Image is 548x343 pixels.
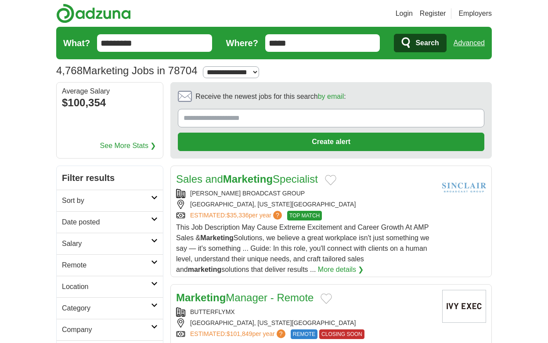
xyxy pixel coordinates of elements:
[62,217,151,227] h2: Date posted
[442,290,486,323] img: Company logo
[200,234,234,242] strong: Marketing
[176,224,429,273] span: This Job Description May Cause Extreme Excitement and Career Growth At AMP Sales & Solutions, we ...
[57,211,163,233] a: Date posted
[319,329,364,339] span: CLOSING SOON
[396,8,413,19] a: Login
[176,307,435,317] div: BUTTERFLYMX
[394,34,446,52] button: Search
[56,63,83,79] span: 4,768
[62,303,151,314] h2: Category
[62,88,158,95] div: Average Salary
[226,36,258,50] label: Where?
[227,212,249,219] span: $35,336
[56,65,198,76] h1: Marketing Jobs in 78704
[420,8,446,19] a: Register
[56,4,131,23] img: Adzuna logo
[57,297,163,319] a: Category
[318,93,344,100] a: by email
[190,329,287,339] a: ESTIMATED:$101,849per year?
[321,293,332,304] button: Add to favorite jobs
[57,190,163,211] a: Sort by
[454,34,485,52] a: Advanced
[190,211,284,220] a: ESTIMATED:$35,336per year?
[188,266,221,273] strong: marketing
[57,276,163,297] a: Location
[195,91,346,102] span: Receive the newest jobs for this search :
[176,173,318,185] a: Sales andMarketingSpecialist
[190,190,305,197] a: [PERSON_NAME] BROADCAST GROUP
[63,36,90,50] label: What?
[62,325,151,335] h2: Company
[62,260,151,271] h2: Remote
[176,292,314,303] a: MarketingManager - Remote
[57,254,163,276] a: Remote
[273,211,282,220] span: ?
[100,141,156,151] a: See More Stats ❯
[458,8,492,19] a: Employers
[287,211,322,220] span: TOP MATCH
[227,330,252,337] span: $101,849
[57,233,163,254] a: Salary
[325,175,336,185] button: Add to favorite jobs
[223,173,273,185] strong: Marketing
[62,195,151,206] h2: Sort by
[178,133,484,151] button: Create alert
[62,238,151,249] h2: Salary
[277,329,285,338] span: ?
[62,95,158,111] div: $100,354
[415,34,439,52] span: Search
[176,200,435,209] div: [GEOGRAPHIC_DATA], [US_STATE][GEOGRAPHIC_DATA]
[57,319,163,340] a: Company
[176,318,435,328] div: [GEOGRAPHIC_DATA], [US_STATE][GEOGRAPHIC_DATA]
[291,329,317,339] span: REMOTE
[318,264,364,275] a: More details ❯
[176,292,226,303] strong: Marketing
[57,166,163,190] h2: Filter results
[442,171,486,204] img: Sinclair Broadcast Group logo
[62,282,151,292] h2: Location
